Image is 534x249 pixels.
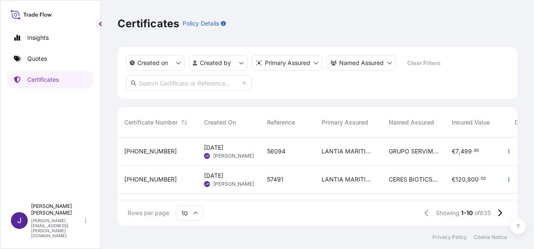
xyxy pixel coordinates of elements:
a: Privacy Policy [432,234,467,241]
span: 57491 [267,175,283,184]
span: 80 [474,149,479,152]
p: Quotes [27,54,47,63]
span: , [466,176,467,182]
span: [DATE] [204,200,223,208]
a: Certificates [7,71,94,88]
span: JP [205,180,209,188]
p: [PERSON_NAME][EMAIL_ADDRESS][PERSON_NAME][DOMAIN_NAME] [31,218,83,238]
a: Quotes [7,50,94,67]
span: € [452,176,455,182]
p: Insights [27,34,49,42]
a: Insights [7,29,94,46]
p: Created on [137,59,168,67]
span: , [459,148,461,154]
span: 00 [481,177,486,180]
button: Sort [179,117,189,127]
a: Cookie Notice [474,234,507,241]
span: 499 [461,148,472,154]
span: . [472,149,474,152]
span: [PERSON_NAME] [213,153,254,159]
button: distributor Filter options [252,55,322,70]
span: Showing [436,209,459,217]
span: [PHONE_NUMBER] [124,175,177,184]
span: 1-10 [461,209,473,217]
p: Policy Details [183,19,219,28]
p: Certificates [27,75,59,84]
span: GRUPO SERVIMARK S.L. [389,147,438,156]
span: Rows per page [128,209,169,217]
span: Primary Assured [322,118,368,127]
p: Primary Assured [265,59,310,67]
span: 56094 [267,147,285,156]
input: Search Certificate or Reference... [126,75,252,91]
span: of 635 [474,209,491,217]
span: J [17,216,21,225]
span: Named Assured [389,118,434,127]
button: Clear Filters [400,56,447,70]
span: 7 [455,148,459,154]
span: [DATE] [204,171,223,180]
span: LANTIA MARITIMA S.L. [322,147,375,156]
p: Created by [200,59,231,67]
span: Insured Value [452,118,490,127]
span: [DATE] [204,143,223,152]
p: Named Assured [339,59,384,67]
p: Clear Filters [407,59,440,67]
span: . [479,177,480,180]
span: LANTIA MARITIMA S.L. [322,175,375,184]
p: Certificates [118,17,179,30]
span: Created On [204,118,236,127]
span: [PERSON_NAME] [213,181,254,187]
p: [PERSON_NAME] [PERSON_NAME] [31,203,83,216]
button: cargoOwner Filter options [327,55,396,70]
span: [PHONE_NUMBER] [124,147,177,156]
span: JP [205,152,209,160]
span: Certificate Number [124,118,178,127]
span: 800 [467,176,479,182]
button: createdOn Filter options [126,55,185,70]
button: createdBy Filter options [189,55,248,70]
span: Reference [267,118,295,127]
span: € [452,148,455,154]
span: 120 [455,176,466,182]
span: CERES BIOTICS TECH SL B87536223 [389,175,438,184]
